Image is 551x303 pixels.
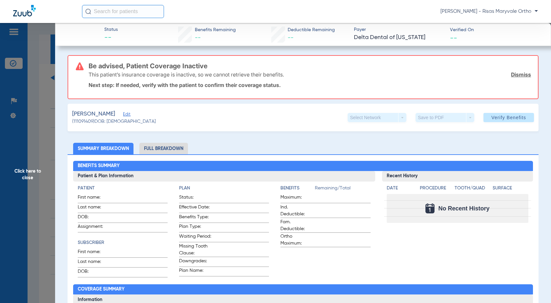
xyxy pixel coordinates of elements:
[280,185,315,192] h4: Benefits
[195,35,201,41] span: --
[420,185,452,194] app-breakdown-title: Procedure
[280,204,313,218] span: Ind. Deductible:
[78,214,110,223] span: DOB:
[518,271,551,303] iframe: Chat Widget
[354,33,444,42] span: Delta Dental of [US_STATE]
[78,194,110,203] span: First name:
[78,185,168,192] h4: Patient
[493,185,528,194] app-breakdown-title: Surface
[85,9,91,14] img: Search Icon
[450,34,457,41] span: --
[78,223,110,232] span: Assignment:
[511,71,531,78] a: Dismiss
[72,110,115,118] span: [PERSON_NAME]
[280,233,313,247] span: Ortho Maximum:
[195,27,236,33] span: Benefits Remaining
[78,204,110,213] span: Last name:
[455,185,490,194] app-breakdown-title: Tooth/Quad
[13,5,36,16] img: Zuub Logo
[89,71,284,78] p: This patient’s insurance coverage is inactive, so we cannot retrieve their benefits.
[179,185,269,192] h4: Plan
[123,112,129,118] span: Edit
[104,33,118,43] span: --
[89,63,531,69] h3: Be advised, Patient Coverage Inactive
[78,239,168,246] h4: Subscriber
[76,62,84,70] img: error-icon
[450,27,540,33] span: Verified On
[455,185,490,192] h4: Tooth/Quad
[288,35,294,41] span: --
[139,143,188,154] li: Full Breakdown
[280,219,313,232] span: Fam. Deductible:
[179,243,211,257] span: Missing Tooth Clause:
[288,27,335,33] span: Deductible Remaining
[179,194,211,203] span: Status:
[78,268,110,277] span: DOB:
[179,223,211,232] span: Plan Type:
[315,185,370,194] span: Remaining/Total
[387,185,414,192] h4: Date
[179,267,211,276] span: Plan Name:
[73,143,133,154] li: Summary Breakdown
[72,118,156,125] span: (111091409) DOB: [DEMOGRAPHIC_DATA]
[382,171,533,182] h3: Recent History
[354,26,444,33] span: Payer
[73,284,533,295] h2: Coverage Summary
[78,249,110,257] span: First name:
[78,258,110,267] span: Last name:
[73,161,533,171] h2: Benefits Summary
[387,185,414,194] app-breakdown-title: Date
[280,185,315,194] app-breakdown-title: Benefits
[425,204,435,213] img: Calendar
[179,233,211,242] span: Waiting Period:
[483,113,534,122] button: Verify Benefits
[491,115,526,120] span: Verify Benefits
[104,26,118,33] span: Status
[73,171,375,182] h3: Patient & Plan Information
[179,204,211,213] span: Effective Date:
[420,185,452,192] h4: Procedure
[82,5,164,18] input: Search for patients
[179,214,211,223] span: Benefits Type:
[280,194,313,203] span: Maximum:
[179,258,211,267] span: Downgrades:
[439,205,490,212] span: No Recent History
[493,185,528,192] h4: Surface
[89,82,531,88] p: Next step: If needed, verify with the patient to confirm their coverage status.
[440,8,538,15] span: [PERSON_NAME] - Risas Maryvale Ortho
